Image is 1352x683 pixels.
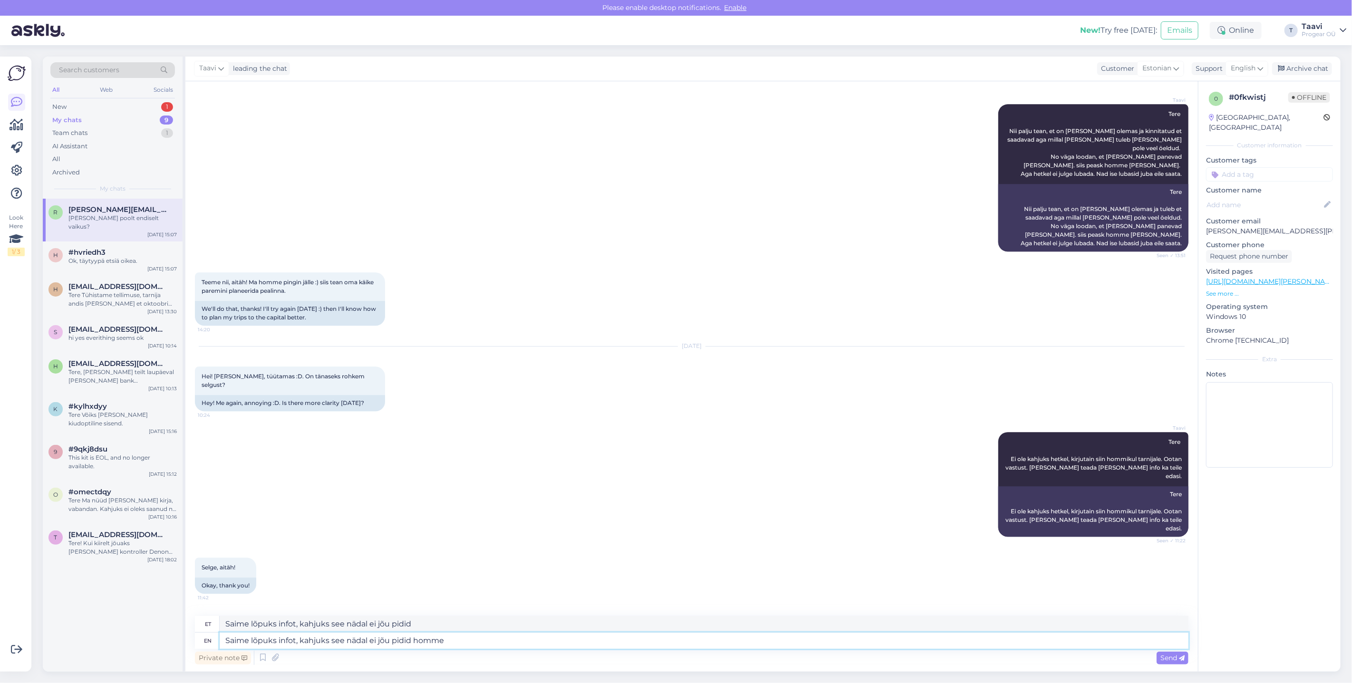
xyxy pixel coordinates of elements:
p: Chrome [TECHNICAL_ID] [1206,336,1333,346]
div: [DATE] 10:16 [148,513,177,520]
span: Soirexen@gmail.com [68,325,167,334]
span: Seen ✓ 11:22 [1150,537,1186,544]
div: [DATE] 15:07 [147,265,177,272]
span: Hei! [PERSON_NAME], tüütamas :D. On tänaseks rohkem selgust? [202,373,366,388]
div: We'll do that, thanks! I'll try again [DATE] :) then I'll know how to plan my trips to the capita... [195,301,385,326]
div: [DATE] [195,342,1188,350]
span: #hvriedh3 [68,248,106,257]
div: Tere, [PERSON_NAME] teilt laupäeval [PERSON_NAME] bank järelamaksuga Pioneer DJ XDJ-RX3 2-channel... [68,368,177,385]
p: Customer email [1206,216,1333,226]
div: AI Assistant [52,142,87,151]
div: [DATE] 15:12 [149,471,177,478]
span: Enable [722,3,750,12]
span: henriraagmets2001@outlook.com [68,359,167,368]
div: Tere Ma nüüd [PERSON_NAME] kirja, vabandan. Kahjuks ei oleks saanud nii ehk naa laupäeval olime k... [68,496,177,513]
div: New [52,102,67,112]
div: 1 [161,128,173,138]
div: leading the chat [229,64,287,74]
div: hi yes everithing seems ok [68,334,177,342]
span: 10:24 [198,412,233,419]
div: T [1284,24,1298,37]
div: Tere! Kui kiirelt jõuaks [PERSON_NAME] kontroller Denon SC LIVE 4? [68,539,177,556]
div: Hey! Me again, annoying :D. Is there more clarity [DATE]? [195,395,385,411]
span: Taavi [1150,424,1186,432]
span: thomashallik@gmail.com [68,530,167,539]
textarea: Saime lõpuks infot, kahjuks see nädal ei jõu pidid homme [220,633,1188,649]
span: Seen ✓ 13:51 [1150,252,1186,259]
span: #9qkj8dsu [68,445,107,453]
span: #omectdqy [68,488,111,496]
div: [DATE] 10:13 [148,385,177,392]
div: Okay, thank you! [195,577,256,594]
div: Look Here [8,213,25,256]
input: Add name [1207,200,1322,210]
div: Tere Ei ole kahjuks hetkel, kirjutain siin hommikul tarnijale. Ootan vastust. [PERSON_NAME] teada... [998,486,1188,537]
span: o [53,491,58,498]
p: Operating system [1206,302,1333,312]
span: Selge, aitäh! [202,564,235,571]
span: Estonian [1142,63,1171,74]
div: 1 [161,102,173,112]
div: [DATE] 10:14 [148,342,177,349]
span: k [54,405,58,413]
div: [DATE] 13:30 [147,308,177,315]
div: Taavi [1302,23,1336,30]
div: Customer [1097,64,1134,74]
p: Customer name [1206,185,1333,195]
span: Search customers [59,65,119,75]
div: Request phone number [1206,250,1292,263]
div: Online [1210,22,1262,39]
div: Tere Tühistame tellimuse, tarnija andis [PERSON_NAME] et oktoobri alguses võiks saabuda, kuid jah... [68,291,177,308]
div: en [204,633,212,649]
div: Progear OÜ [1302,30,1336,38]
div: All [50,84,61,96]
div: Tere Võiks [PERSON_NAME] kiudoptiline sisend. [68,411,177,428]
div: [DATE] 15:07 [147,231,177,238]
span: Taavi [199,63,216,74]
div: Team chats [52,128,87,138]
div: Private note [195,652,251,664]
div: This kit is EOL, and no longer available. [68,453,177,471]
div: Tere Nii palju tean, et on [PERSON_NAME] olemas ja tuleb et saadavad aga millal [PERSON_NAME] pol... [998,184,1188,251]
div: Support [1192,64,1223,74]
div: Archive chat [1272,62,1332,75]
span: 0 [1214,95,1218,102]
div: Web [98,84,115,96]
span: 9 [54,448,58,455]
span: r [54,209,58,216]
span: #kylhxdyy [68,402,107,411]
textarea: Saime lõpuks infot, kahjuks see nädal ei jõu pidid [220,616,1188,632]
div: [DATE] 15:16 [149,428,177,435]
a: [URL][DOMAIN_NAME][PERSON_NAME] [1206,277,1337,286]
p: Windows 10 [1206,312,1333,322]
div: 1 / 3 [8,248,25,256]
p: [PERSON_NAME][EMAIL_ADDRESS][PERSON_NAME][DOMAIN_NAME] [1206,226,1333,236]
span: rene.rumberg@gmail.com [68,205,167,214]
p: Browser [1206,326,1333,336]
div: [GEOGRAPHIC_DATA], [GEOGRAPHIC_DATA] [1209,113,1323,133]
span: h [53,363,58,370]
div: [PERSON_NAME] poolt endiselt vaikus? [68,214,177,231]
span: My chats [100,184,126,193]
div: Socials [152,84,175,96]
div: 9 [160,115,173,125]
span: Send [1160,654,1185,662]
span: 11:42 [198,594,233,601]
p: Visited pages [1206,267,1333,277]
span: Tere Ei ole kahjuks hetkel, kirjutain siin hommikul tarnijale. Ootan vastust. [PERSON_NAME] teada... [1005,438,1183,480]
p: Customer tags [1206,155,1333,165]
div: Try free [DATE]: [1080,25,1157,36]
span: Taavi [1150,96,1186,104]
span: Teeme nii, aitäh! Ma homme pingin jälle :) siis tean oma käike paremini planeerida pealinna. [202,279,375,294]
div: Ok, täytyypä etsiä oikea. [68,257,177,265]
p: Customer phone [1206,240,1333,250]
span: t [54,534,58,541]
span: henriraagmets2001@outlook.com [68,282,167,291]
b: New! [1080,26,1101,35]
span: S [54,328,58,336]
img: Askly Logo [8,64,26,82]
button: Emails [1161,21,1198,39]
span: Offline [1288,92,1330,103]
span: h [53,286,58,293]
p: Notes [1206,369,1333,379]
